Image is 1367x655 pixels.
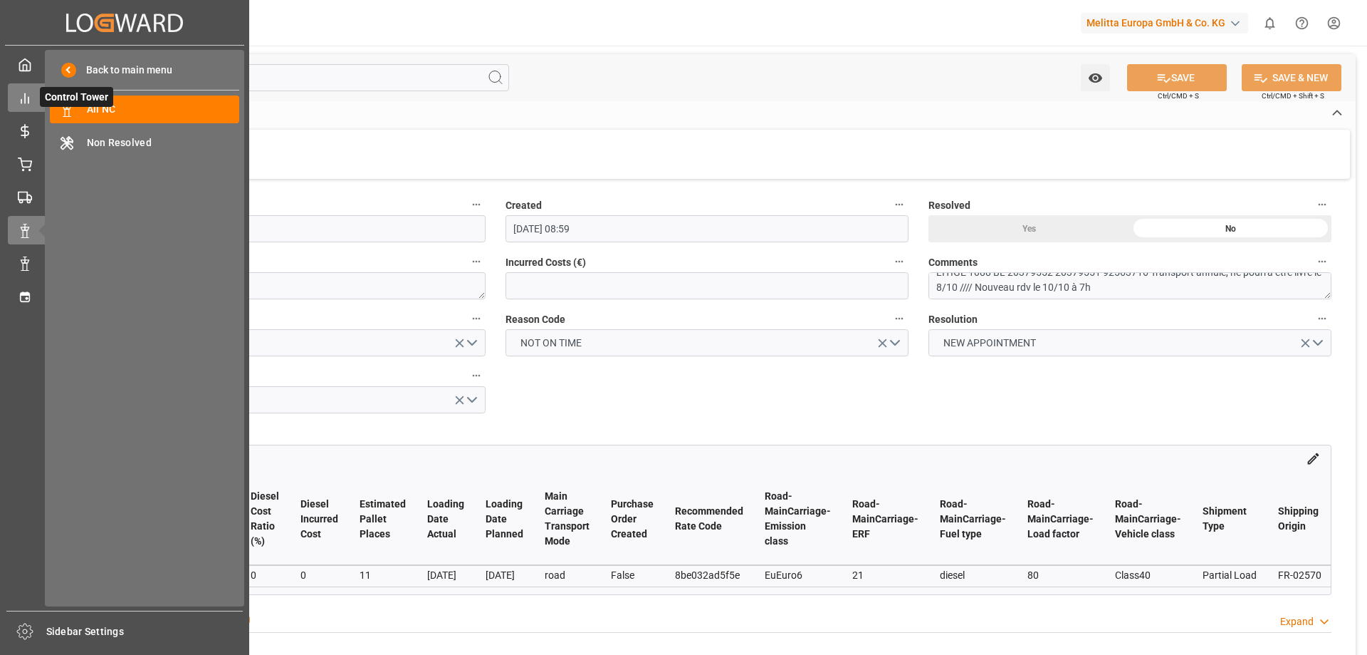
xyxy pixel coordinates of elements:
div: Melitta Europa GmbH & Co. KG [1081,13,1248,33]
div: Class40 [1115,567,1181,584]
button: SAVE & NEW [1242,64,1341,91]
div: 8be032ad5f5e [675,567,743,584]
a: Transport Management [8,183,241,211]
th: Diesel Cost Ratio (%) [240,473,290,565]
input: DD-MM-YYYY HH:MM [506,215,908,242]
input: DD-MM-YYYY HH:MM [83,215,486,242]
button: SAVE [1127,64,1227,91]
div: diesel [940,567,1006,584]
th: Loading Date Actual [417,473,475,565]
div: 0 [251,567,279,584]
div: FR-02570 [1278,567,1321,584]
a: Timeslot Management [8,282,241,310]
th: Road-MainCarriage-Emission class [754,473,842,565]
div: No [1130,215,1331,242]
span: Resolution [928,312,978,327]
a: Order Management [8,150,241,177]
th: Road-MainCarriage-Load factor [1017,473,1104,565]
textarea: 63c6a5f2183b [83,272,486,299]
span: Reason Code [506,312,565,327]
span: Created [506,198,542,213]
span: Sidebar Settings [46,624,243,639]
span: Ctrl/CMD + Shift + S [1262,91,1324,101]
th: Shipping Origin [1267,473,1332,565]
span: Comments [928,255,978,270]
th: Road-MainCarriage-Vehicle class [1104,473,1192,565]
a: My Cockpit [8,51,241,78]
button: Incurred Costs (€) [890,252,908,271]
button: open menu [83,329,486,356]
button: Help Center [1286,7,1318,39]
div: road [545,567,590,584]
th: Shipment Type [1192,473,1267,565]
span: NEW APPOINTMENT [936,336,1043,351]
a: All NC [50,96,239,123]
button: Transport ID Logward * [467,252,486,271]
a: Rate Management [8,117,241,145]
div: 0 [300,567,338,584]
button: open menu [1081,64,1110,91]
div: [DATE] [427,567,464,584]
span: All NC [87,102,240,117]
button: Resolved [1313,195,1331,214]
button: Comments [1313,252,1331,271]
th: Recommended Rate Code [664,473,754,565]
a: Control TowerControl Tower [8,83,241,111]
span: Ctrl/CMD + S [1158,91,1199,101]
button: Resolution [1313,309,1331,328]
th: Purchase Order Created [600,473,664,565]
div: False [611,567,654,584]
th: Road-MainCarriage-Fuel type [929,473,1017,565]
span: NOT ON TIME [513,336,589,351]
span: Back to main menu [76,63,172,78]
div: Partial Load [1203,567,1257,584]
button: Reason Code [890,309,908,328]
div: [DATE] [486,567,523,584]
a: Data Management [8,249,241,277]
button: open menu [506,329,908,356]
button: show 0 new notifications [1254,7,1286,39]
button: Updated [467,195,486,214]
div: Yes [928,215,1130,242]
button: Cost Ownership [467,366,486,385]
th: Diesel Incurred Cost [290,473,349,565]
div: 80 [1027,567,1094,584]
span: Non Resolved [87,135,240,150]
button: Responsible Party [467,309,486,328]
th: Estimated Pallet Places [349,473,417,565]
th: Main Carriage Transport Mode [534,473,600,565]
th: Loading Date Planned [475,473,534,565]
textarea: LITIGE 1088 BL 20379552 20379551 92563716 Transport annulé, ne pourra être livré le 8/10 //// Nou... [928,272,1331,299]
div: 11 [360,567,406,584]
div: Expand [1280,614,1314,629]
div: EuEuro6 [765,567,831,584]
span: Resolved [928,198,970,213]
span: Incurred Costs (€) [506,255,586,270]
span: Control Tower [40,87,113,107]
div: 21 [852,567,918,584]
input: Search Fields [66,64,509,91]
button: Created [890,195,908,214]
button: open menu [928,329,1331,356]
a: Non Resolved [50,128,239,156]
button: open menu [83,386,486,413]
th: Road-MainCarriage-ERF [842,473,929,565]
button: Melitta Europa GmbH & Co. KG [1081,9,1254,36]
